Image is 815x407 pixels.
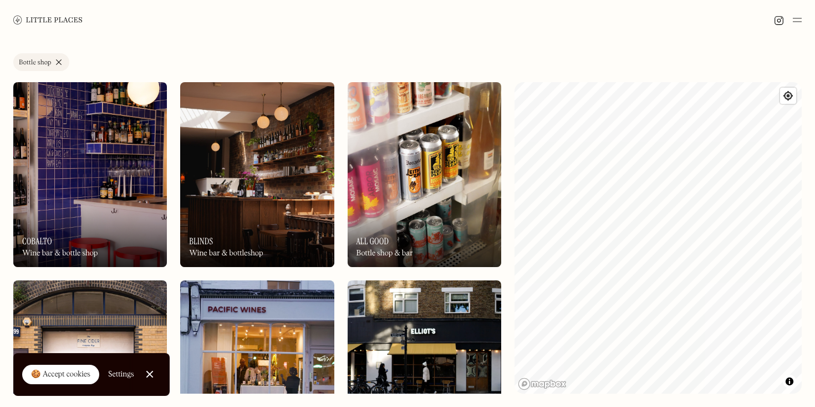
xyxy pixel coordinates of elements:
[189,249,263,258] div: Wine bar & bottleshop
[13,82,167,267] img: Cobalto
[189,236,213,247] h3: Blinds
[22,236,52,247] h3: Cobalto
[22,249,98,258] div: Wine bar & bottle shop
[108,370,134,378] div: Settings
[19,59,52,66] div: Bottle shop
[108,362,134,387] a: Settings
[13,53,69,71] a: Bottle shop
[356,249,413,258] div: Bottle shop & bar
[515,82,802,394] canvas: Map
[31,369,90,380] div: 🍪 Accept cookies
[348,82,501,267] a: All GoodAll GoodAll GoodBottle shop & bar
[348,82,501,267] img: All Good
[356,236,389,247] h3: All Good
[518,378,567,390] a: Mapbox homepage
[786,375,793,388] span: Toggle attribution
[780,88,796,104] button: Find my location
[22,365,99,385] a: 🍪 Accept cookies
[13,82,167,267] a: CobaltoCobaltoCobaltoWine bar & bottle shop
[180,82,334,267] a: BlindsBlindsBlindsWine bar & bottleshop
[180,82,334,267] img: Blinds
[139,363,161,385] a: Close Cookie Popup
[783,375,796,388] button: Toggle attribution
